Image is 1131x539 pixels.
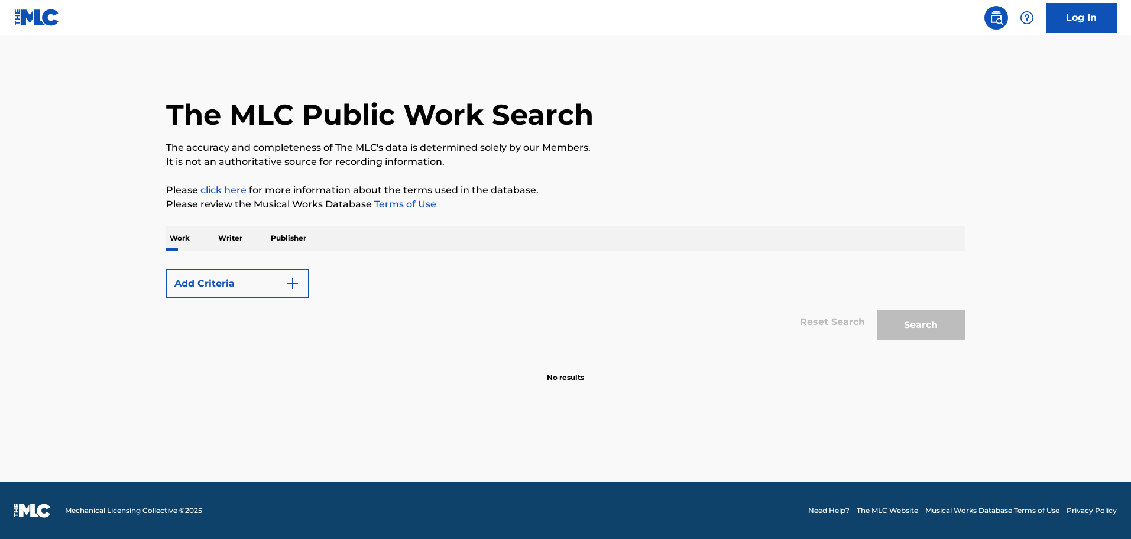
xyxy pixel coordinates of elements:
h1: The MLC Public Work Search [166,97,594,132]
p: Publisher [267,226,310,251]
span: Mechanical Licensing Collective © 2025 [65,505,202,516]
form: Search Form [166,263,965,346]
a: Log In [1046,3,1117,33]
div: Help [1015,6,1039,30]
img: search [989,11,1003,25]
button: Add Criteria [166,269,309,298]
p: Please for more information about the terms used in the database. [166,183,965,197]
a: click here [200,184,247,196]
img: logo [14,504,51,518]
p: The accuracy and completeness of The MLC's data is determined solely by our Members. [166,141,965,155]
p: It is not an authoritative source for recording information. [166,155,965,169]
p: Please review the Musical Works Database [166,197,965,212]
a: Need Help? [808,505,850,516]
a: Musical Works Database Terms of Use [925,505,1059,516]
img: 9d2ae6d4665cec9f34b9.svg [286,277,300,291]
p: Work [166,226,193,251]
img: help [1020,11,1034,25]
a: Terms of Use [372,199,436,210]
a: Privacy Policy [1067,505,1117,516]
p: No results [547,358,584,383]
a: The MLC Website [857,505,918,516]
a: Public Search [984,6,1008,30]
img: MLC Logo [14,9,60,26]
p: Writer [215,226,246,251]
